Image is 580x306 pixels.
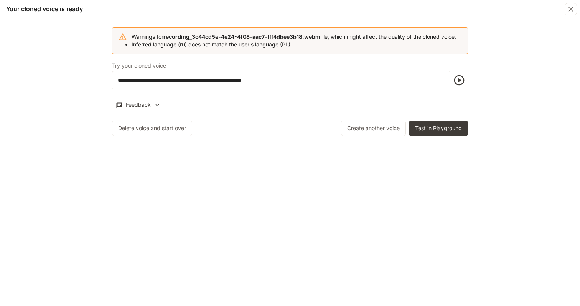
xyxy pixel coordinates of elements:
button: Test in Playground [409,121,468,136]
button: Delete voice and start over [112,121,192,136]
p: Try your cloned voice [112,63,166,68]
button: Create another voice [341,121,406,136]
li: Inferred language (ru) does not match the user's language (PL). [132,41,456,48]
b: recording_3c44cd5e-4e24-4f08-aac7-fff4dbee3b18.webm [163,33,320,40]
h5: Your cloned voice is ready [6,5,83,13]
div: Warnings for file, which might affect the quality of the cloned voice: [132,30,456,51]
button: Feedback [112,99,164,111]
